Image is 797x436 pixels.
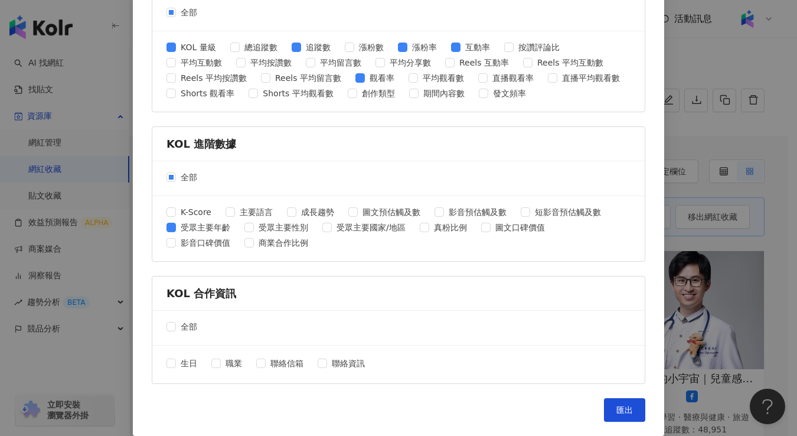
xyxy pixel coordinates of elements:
[166,136,631,151] div: KOL 進階數據
[176,171,202,184] span: 全部
[176,56,227,69] span: 平均互動數
[176,6,202,19] span: 全部
[246,56,296,69] span: 平均按讚數
[235,206,277,219] span: 主要語言
[491,221,550,234] span: 圖文口碑價值
[358,206,425,219] span: 圖文預估觸及數
[176,41,221,54] span: KOL 量級
[296,206,339,219] span: 成長趨勢
[315,56,366,69] span: 平均留言數
[407,41,442,54] span: 漲粉率
[385,56,436,69] span: 平均分享數
[530,206,606,219] span: 短影音預估觸及數
[176,221,235,234] span: 受眾主要年齡
[455,56,514,69] span: Reels 互動率
[176,87,239,100] span: Shorts 觀看率
[604,398,645,422] button: 匯出
[240,41,282,54] span: 總追蹤數
[176,236,235,249] span: 影音口碑價值
[258,87,338,100] span: Shorts 平均觀看數
[354,41,388,54] span: 漲粉數
[616,405,633,415] span: 匯出
[357,87,400,100] span: 創作類型
[176,357,202,370] span: 生日
[221,357,247,370] span: 職業
[557,71,625,84] span: 直播平均觀看數
[533,56,608,69] span: Reels 平均互動數
[488,71,538,84] span: 直播觀看率
[419,87,469,100] span: 期間內容數
[301,41,335,54] span: 追蹤數
[266,357,308,370] span: 聯絡信箱
[365,71,399,84] span: 觀看率
[444,206,511,219] span: 影音預估觸及數
[418,71,469,84] span: 平均觀看數
[176,71,251,84] span: Reels 平均按讚數
[327,357,370,370] span: 聯絡資訊
[254,221,313,234] span: 受眾主要性別
[488,87,531,100] span: 發文頻率
[254,236,313,249] span: 商業合作比例
[514,41,564,54] span: 按讚評論比
[429,221,472,234] span: 真粉比例
[270,71,346,84] span: Reels 平均留言數
[176,206,216,219] span: K-Score
[166,286,631,301] div: KOL 合作資訊
[460,41,495,54] span: 互動率
[176,320,202,333] span: 全部
[332,221,410,234] span: 受眾主要國家/地區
